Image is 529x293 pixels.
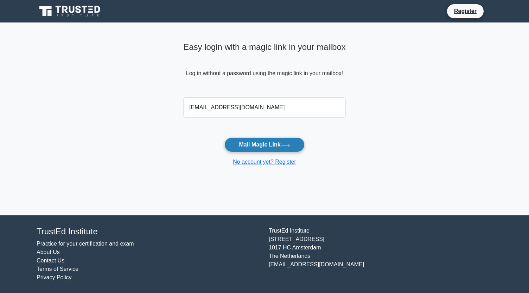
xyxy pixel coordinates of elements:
div: Log in without a password using the magic link in your mailbox! [183,39,346,95]
a: Terms of Service [37,266,78,272]
a: About Us [37,249,60,255]
a: Practice for your certification and exam [37,241,134,247]
h4: TrustEd Institute [37,227,260,237]
input: Email [183,97,346,118]
button: Mail Magic Link [224,137,304,152]
h4: Easy login with a magic link in your mailbox [183,42,346,52]
a: Contact Us [37,258,64,263]
a: Privacy Policy [37,274,72,280]
a: No account yet? Register [233,159,296,165]
div: TrustEd Institute [STREET_ADDRESS] 1017 HC Amsterdam The Netherlands [EMAIL_ADDRESS][DOMAIN_NAME] [264,227,497,282]
a: Register [450,7,481,15]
